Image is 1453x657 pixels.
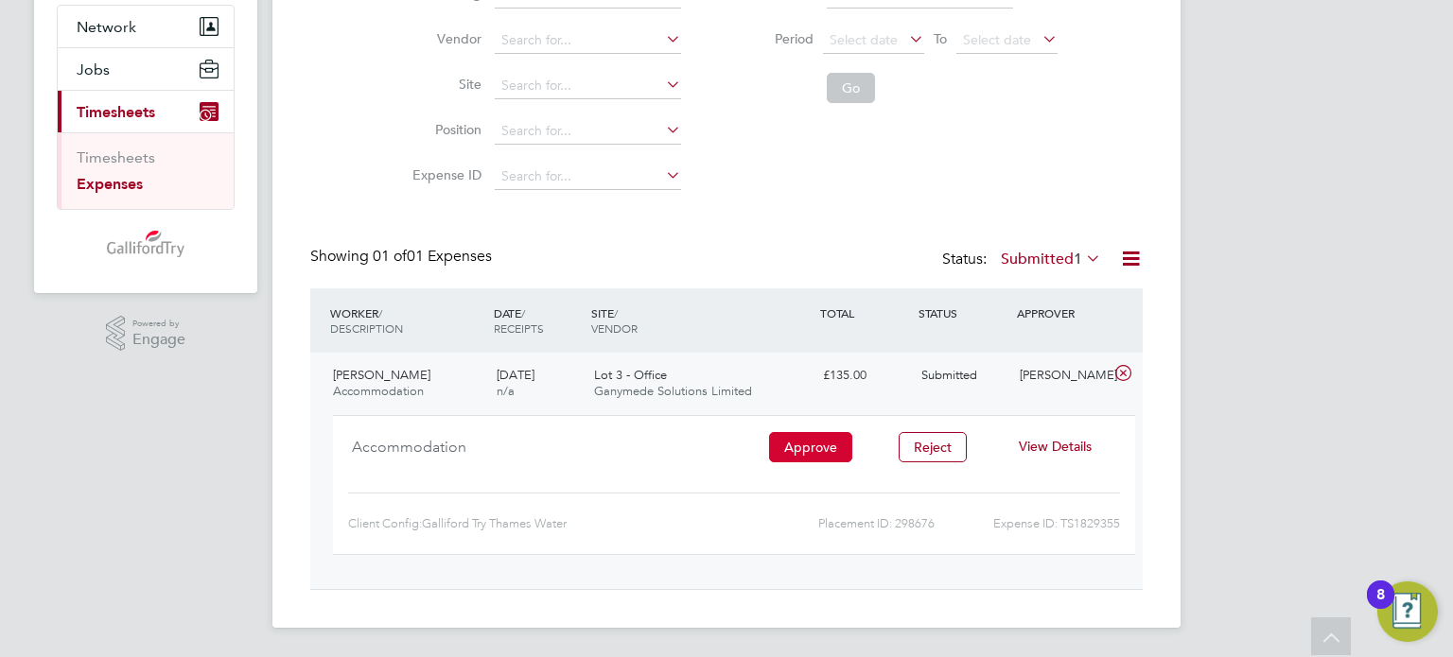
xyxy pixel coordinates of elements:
[815,360,914,391] div: £135.00
[495,118,681,145] input: Search for...
[1019,438,1092,455] span: View Details
[396,121,481,138] label: Position
[830,31,898,48] span: Select date
[688,509,935,539] div: Placement ID: 298676
[58,48,234,90] button: Jobs
[1012,296,1111,330] div: APPROVER
[58,6,234,47] button: Network
[373,247,407,266] span: 01 of
[77,18,136,36] span: Network
[132,332,185,348] span: Engage
[815,296,914,330] div: TOTAL
[422,516,567,530] span: Galliford Try Thames Water
[827,73,875,103] button: Go
[132,316,185,332] span: Powered by
[497,383,515,399] span: n/a
[769,432,852,462] button: Approve
[396,166,481,183] label: Expense ID
[106,316,186,352] a: Powered byEngage
[107,229,185,259] img: gallifordtry-logo-retina.png
[310,247,496,267] div: Showing
[396,30,481,47] label: Vendor
[77,61,110,78] span: Jobs
[497,367,534,383] span: [DATE]
[935,509,1120,539] div: Expense ID: TS1829355
[495,73,681,99] input: Search for...
[728,30,814,47] label: Period
[591,320,638,336] span: VENDOR
[325,296,489,345] div: WORKER
[521,305,525,320] span: /
[58,91,234,132] button: Timesheets
[333,383,424,399] span: Accommodation
[594,367,667,383] span: Lot 3 - Office
[594,383,752,399] span: Ganymede Solutions Limited
[77,103,155,121] span: Timesheets
[1001,250,1101,268] label: Submitted
[489,296,587,345] div: DATE
[963,31,1031,48] span: Select date
[1377,581,1438,642] button: Open Resource Center, 8 new notifications
[77,175,143,193] a: Expenses
[1074,250,1082,268] span: 1
[348,509,688,539] div: Client Config:
[495,27,681,54] input: Search for...
[914,296,1012,330] div: STATUS
[899,432,967,462] button: Reject
[928,26,953,51] span: To
[58,132,234,209] div: Timesheets
[333,367,430,383] span: [PERSON_NAME]
[1376,595,1385,619] div: 8
[77,148,155,166] a: Timesheets
[921,367,977,383] span: Submitted
[352,431,749,477] div: Accommodation
[495,164,681,190] input: Search for...
[396,76,481,93] label: Site
[942,247,1105,273] div: Status:
[57,229,235,259] a: Go to home page
[378,305,382,320] span: /
[373,247,492,266] span: 01 Expenses
[494,320,544,336] span: RECEIPTS
[614,305,618,320] span: /
[1012,360,1111,391] div: [PERSON_NAME]
[330,320,403,336] span: DESCRIPTION
[586,296,815,345] div: SITE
